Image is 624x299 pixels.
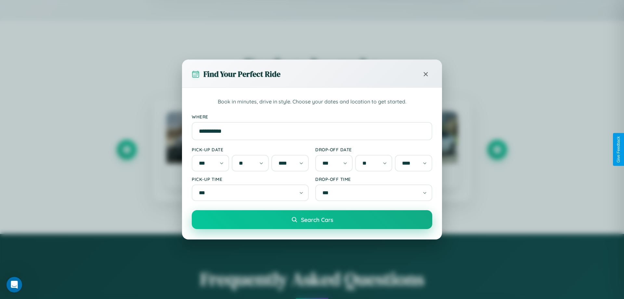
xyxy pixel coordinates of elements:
label: Pick-up Date [192,147,309,152]
label: Pick-up Time [192,176,309,182]
h3: Find Your Perfect Ride [203,69,280,79]
label: Where [192,114,432,119]
span: Search Cars [301,216,333,223]
label: Drop-off Time [315,176,432,182]
label: Drop-off Date [315,147,432,152]
button: Search Cars [192,210,432,229]
p: Book in minutes, drive in style. Choose your dates and location to get started. [192,98,432,106]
